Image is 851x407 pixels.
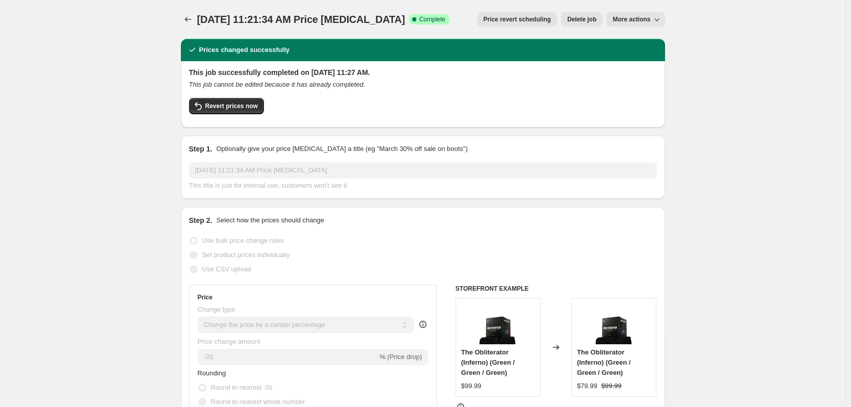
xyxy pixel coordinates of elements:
[216,144,467,154] p: Optionally give your price [MEDICAL_DATA] a title (eg "March 30% off sale on boots")
[198,306,235,313] span: Change type
[461,348,515,376] span: The Obliterator (Inferno) (Green / Green / Green)
[601,381,622,391] strike: $99.99
[199,45,290,55] h2: Prices changed successfully
[189,162,657,179] input: 30% off holiday sale
[216,215,324,225] p: Select how the prices should change
[613,15,650,23] span: More actions
[477,303,518,344] img: ObliteratorFront_80x.png
[189,182,347,189] span: This title is just for internal use, customers won't see it
[189,215,212,225] h2: Step 2.
[483,15,551,23] span: Price revert scheduling
[380,353,422,361] span: % (Price drop)
[198,349,378,365] input: -15
[202,251,290,259] span: Set product prices individually
[594,303,634,344] img: ObliteratorFront_80x.png
[419,15,445,23] span: Complete
[189,144,212,154] h2: Step 1.
[211,398,305,405] span: Round to nearest whole number
[181,12,195,27] button: Price change jobs
[202,237,284,244] span: Use bulk price change rules
[456,285,657,293] h6: STOREFRONT EXAMPLE
[577,381,597,391] div: $79.99
[198,293,212,301] h3: Price
[418,319,428,329] div: help
[189,81,365,88] i: This job cannot be edited because it has already completed.
[606,12,664,27] button: More actions
[211,384,273,391] span: Round to nearest .01
[561,12,602,27] button: Delete job
[189,98,264,114] button: Revert prices now
[198,338,260,345] span: Price change amount
[205,102,258,110] span: Revert prices now
[189,67,657,78] h2: This job successfully completed on [DATE] 11:27 AM.
[202,265,251,273] span: Use CSV upload
[577,348,630,376] span: The Obliterator (Inferno) (Green / Green / Green)
[198,369,226,377] span: Rounding
[197,14,405,25] span: [DATE] 11:21:34 AM Price [MEDICAL_DATA]
[461,381,482,391] div: $99.99
[567,15,596,23] span: Delete job
[477,12,557,27] button: Price revert scheduling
